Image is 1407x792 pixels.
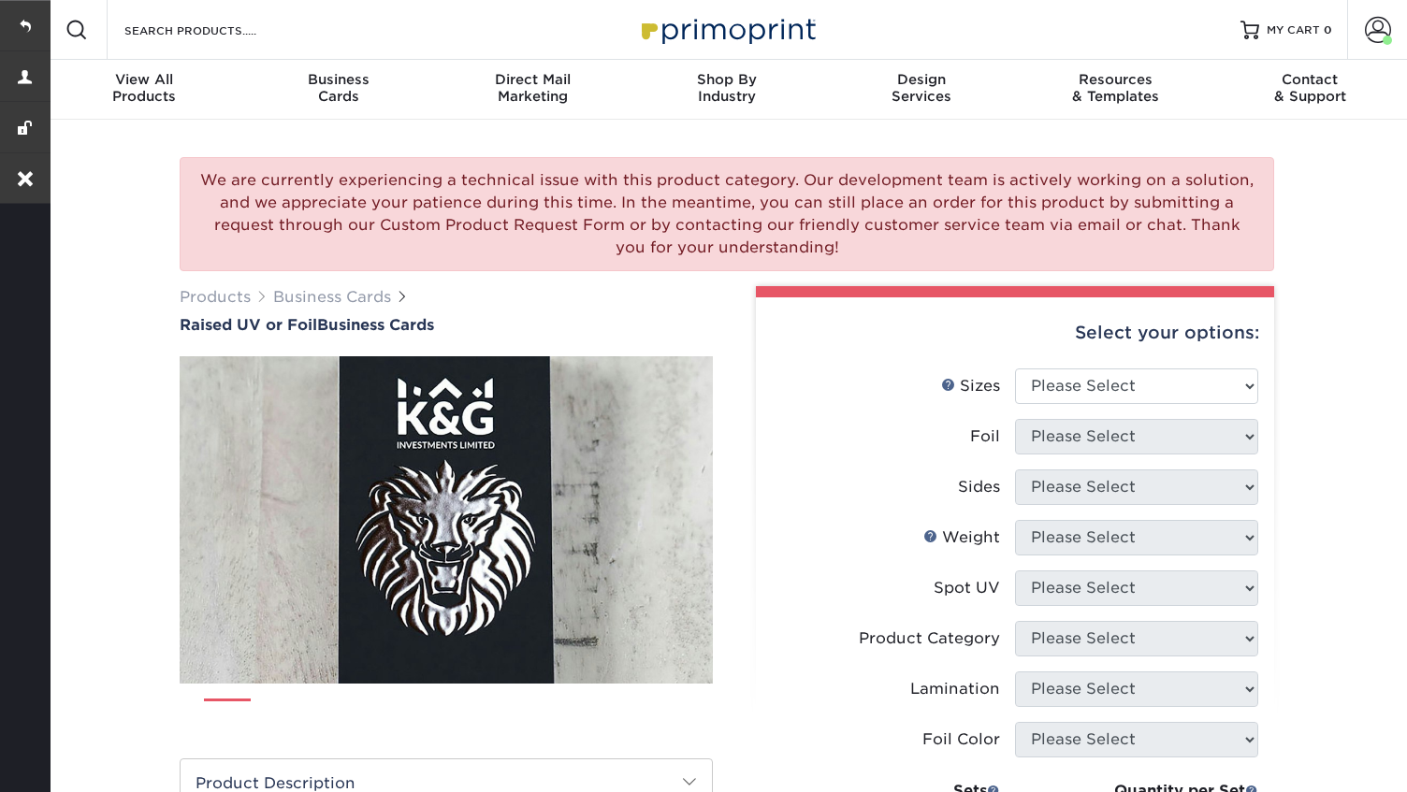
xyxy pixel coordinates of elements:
div: Select your options: [771,297,1259,368]
span: Resources [1019,71,1213,88]
a: Direct MailMarketing [435,60,630,120]
div: Marketing [435,71,630,105]
div: Products [47,71,241,105]
div: Industry [630,71,824,105]
a: BusinessCards [241,60,436,120]
img: Business Cards 07 [580,691,627,738]
span: MY CART [1267,22,1320,38]
a: Contact& Support [1212,60,1407,120]
a: Business Cards [273,288,391,306]
div: Foil Color [922,728,1000,751]
div: & Support [1212,71,1407,105]
img: Business Cards 02 [267,691,313,738]
input: SEARCH PRODUCTS..... [123,19,305,41]
img: Business Cards 08 [643,691,689,738]
a: DesignServices [824,60,1019,120]
div: & Templates [1019,71,1213,105]
a: View AllProducts [47,60,241,120]
div: Foil [970,425,1000,448]
span: Contact [1212,71,1407,88]
span: Raised UV or Foil [180,316,317,334]
img: Business Cards 05 [455,691,501,738]
div: Cards [241,71,436,105]
div: Sides [958,476,1000,498]
div: Spot UV [934,577,1000,599]
img: Business Cards 06 [517,691,564,738]
span: Business [241,71,436,88]
img: Business Cards 03 [329,691,376,738]
img: Primoprint [633,9,820,50]
img: Business Cards 04 [392,691,439,738]
div: Product Category [859,627,1000,650]
div: We are currently experiencing a technical issue with this product category. Our development team ... [180,157,1274,271]
img: Raised UV or Foil 01 [180,253,713,786]
div: Weight [923,526,1000,549]
img: Business Cards 01 [204,692,251,739]
a: Raised UV or FoilBusiness Cards [180,316,713,334]
div: Lamination [910,678,1000,700]
span: Design [824,71,1019,88]
a: Resources& Templates [1019,60,1213,120]
a: Shop ByIndustry [630,60,824,120]
div: Sizes [941,375,1000,397]
span: Shop By [630,71,824,88]
a: Products [180,288,251,306]
span: 0 [1324,23,1332,36]
span: Direct Mail [435,71,630,88]
div: Services [824,71,1019,105]
h1: Business Cards [180,316,713,334]
span: View All [47,71,241,88]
